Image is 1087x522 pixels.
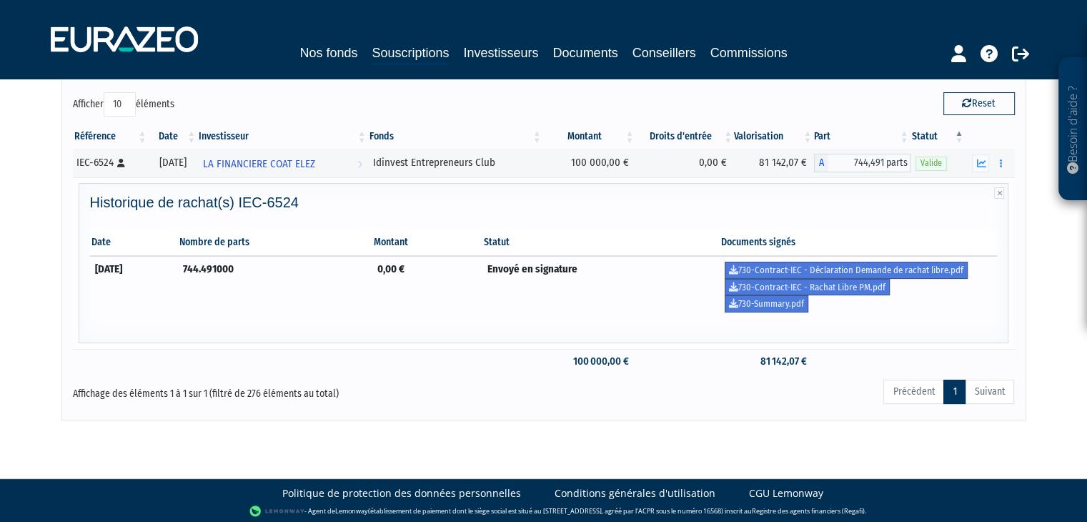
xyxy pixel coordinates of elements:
a: LA FINANCIERE COAT ELEZ [197,149,367,177]
a: Documents [553,43,618,63]
i: Voir l'investisseur [357,151,362,177]
th: Investisseur: activer pour trier la colonne par ordre croissant [197,124,367,149]
a: Politique de protection des données personnelles [282,486,521,501]
td: 81 142,07 € [734,149,813,177]
th: Fonds: activer pour trier la colonne par ordre croissant [368,124,543,149]
td: 81 142,07 € [734,349,813,374]
button: Reset [943,92,1015,115]
span: Valide [915,157,947,170]
div: Idinvest Entrepreneurs Club [373,155,538,170]
a: 730-Contract-IEC - Rachat Libre PM.pdf [725,279,890,296]
a: 1 [943,380,966,404]
img: 1732889491-logotype_eurazeo_blanc_rvb.png [51,26,198,52]
a: 730-Contract-IEC - Déclaration Demande de rachat libre.pdf [725,262,968,279]
h4: Historique de rachat(s) IEC-6524 [90,194,998,210]
th: Part: activer pour trier la colonne par ordre croissant [814,124,910,149]
a: 730-Summary.pdf [725,295,808,312]
th: Nombre de parts [178,230,372,256]
div: [DATE] [153,155,192,170]
th: Valorisation: activer pour trier la colonne par ordre croissant [734,124,813,149]
th: Référence : activer pour trier la colonne par ordre croissant [73,124,149,149]
th: Montant: activer pour trier la colonne par ordre croissant [543,124,636,149]
th: Statut [482,230,720,256]
a: CGU Lemonway [749,486,823,501]
td: 100 000,00 € [543,149,636,177]
a: Souscriptions [372,43,449,65]
span: A [814,154,828,172]
td: 744.491000 [178,256,372,317]
a: Conseillers [632,43,696,63]
a: Conditions générales d'utilisation [555,486,715,501]
td: Envoyé en signature [482,256,720,317]
th: Statut : activer pour trier la colonne par ordre d&eacute;croissant [910,124,966,149]
th: Droits d'entrée: activer pour trier la colonne par ordre croissant [636,124,735,149]
div: IEC-6524 [76,155,144,170]
span: 744,491 parts [828,154,910,172]
a: Nos fonds [299,43,357,63]
div: Affichage des éléments 1 à 1 sur 1 (filtré de 276 éléments au total) [73,378,453,401]
td: [DATE] [90,256,178,317]
td: 100 000,00 € [543,349,636,374]
label: Afficher éléments [73,92,174,117]
td: 0,00 € [372,256,482,317]
span: LA FINANCIERE COAT ELEZ [203,151,315,177]
div: A - Idinvest Entrepreneurs Club [814,154,910,172]
div: - Agent de (établissement de paiement dont le siège social est situé au [STREET_ADDRESS], agréé p... [14,504,1073,518]
th: Date: activer pour trier la colonne par ordre croissant [148,124,197,149]
i: [Français] Personne physique [117,159,125,167]
td: 0,00 € [636,149,735,177]
th: Date [90,230,178,256]
th: Documents signés [720,230,998,256]
a: Investisseurs [463,43,538,63]
a: Lemonway [335,506,368,516]
img: logo-lemonway.png [249,504,304,518]
th: Montant [372,230,482,256]
select: Afficheréléments [104,92,136,117]
p: Besoin d'aide ? [1065,65,1081,194]
a: Registre des agents financiers (Regafi) [752,506,865,516]
a: Commissions [710,43,788,63]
